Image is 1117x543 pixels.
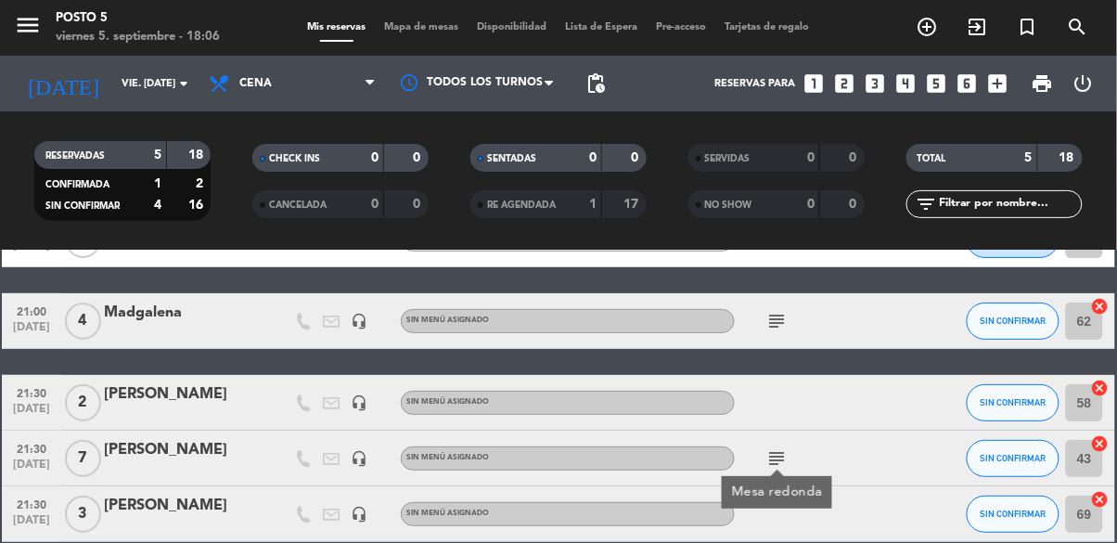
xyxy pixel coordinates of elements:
button: SIN CONFIRMAR [967,440,1059,477]
strong: 18 [188,149,207,162]
i: cancel [1091,379,1110,397]
button: SIN CONFIRMAR [967,496,1059,533]
input: Filtrar por nombre... [938,194,1082,214]
span: TOTAL [918,154,946,163]
i: exit_to_app [967,16,989,38]
i: subject [765,310,788,332]
span: Lista de Espera [557,22,648,32]
span: print [1032,72,1054,95]
i: add_box [985,71,1009,96]
i: cancel [1091,434,1110,453]
strong: 0 [414,198,425,211]
strong: 0 [371,151,379,164]
span: SIN CONFIRMAR [981,509,1046,519]
i: filter_list [916,193,938,215]
span: SIN CONFIRMAR [981,397,1046,407]
strong: 0 [589,151,597,164]
span: 21:00 [8,300,55,321]
span: SENTADAS [487,154,536,163]
span: SERVIDAS [705,154,751,163]
i: power_settings_new [1072,72,1094,95]
i: looks_3 [863,71,887,96]
strong: 17 [623,198,642,211]
strong: 0 [414,151,425,164]
strong: 0 [371,198,379,211]
button: menu [14,11,42,45]
i: menu [14,11,42,39]
i: [DATE] [14,63,112,104]
strong: 1 [154,177,161,190]
span: 21:30 [8,381,55,403]
span: [DATE] [8,459,55,480]
i: looks_two [832,71,856,96]
i: looks_one [802,71,826,96]
i: headset_mic [351,450,367,467]
strong: 4 [154,199,161,212]
div: viernes 5. septiembre - 18:06 [56,28,220,46]
i: arrow_drop_down [173,72,195,95]
span: Tarjetas de regalo [716,22,819,32]
i: turned_in_not [1017,16,1039,38]
i: cancel [1091,297,1110,316]
span: pending_actions [584,72,607,95]
span: Disponibilidad [469,22,557,32]
strong: 5 [154,149,161,162]
span: Mis reservas [299,22,376,32]
div: Madgalena [104,301,262,325]
strong: 0 [631,151,642,164]
span: SIN CONFIRMAR [981,453,1046,463]
i: add_circle_outline [917,16,939,38]
span: SIN CONFIRMAR [981,316,1046,326]
span: 21:30 [8,493,55,514]
button: SIN CONFIRMAR [967,384,1059,421]
strong: 2 [196,177,207,190]
span: Reservas para [714,78,795,90]
span: Mapa de mesas [376,22,469,32]
span: 3 [65,496,101,533]
span: Cena [239,77,272,90]
div: [PERSON_NAME] [104,438,262,462]
span: NO SHOW [705,200,752,210]
span: Pre-acceso [648,22,716,32]
span: RESERVADAS [45,151,105,161]
span: [DATE] [8,403,55,424]
span: [DATE] [8,514,55,536]
strong: 1 [589,198,597,211]
strong: 18 [1059,151,1078,164]
i: looks_6 [955,71,979,96]
i: headset_mic [351,313,367,330]
div: LOG OUT [1063,56,1103,111]
button: SIN CONFIRMAR [967,303,1059,340]
span: Sin menú asignado [406,454,489,461]
strong: 0 [849,198,860,211]
i: cancel [1091,490,1110,509]
i: looks_4 [893,71,918,96]
span: 2 [65,384,101,421]
span: SIN CONFIRMAR [45,201,120,211]
i: search [1067,16,1089,38]
div: [PERSON_NAME] [104,494,262,518]
span: RE AGENDADA [487,200,556,210]
span: CANCELADA [269,200,327,210]
div: Posto 5 [56,9,220,28]
i: subject [765,447,788,470]
i: headset_mic [351,394,367,411]
span: Sin menú asignado [406,510,489,517]
strong: 16 [188,199,207,212]
div: Mesa redonda [732,483,823,502]
i: looks_5 [924,71,948,96]
span: Sin menú asignado [406,398,489,406]
strong: 0 [807,151,815,164]
span: Sin menú asignado [406,317,489,324]
strong: 0 [849,151,860,164]
span: 21:30 [8,437,55,459]
span: [DATE] [8,321,55,343]
span: 7 [65,440,101,477]
span: CONFIRMADA [45,180,109,189]
strong: 0 [807,198,815,211]
i: headset_mic [351,506,367,523]
span: CHECK INS [269,154,320,163]
div: [PERSON_NAME] [104,382,262,407]
strong: 5 [1025,151,1033,164]
span: 4 [65,303,101,340]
